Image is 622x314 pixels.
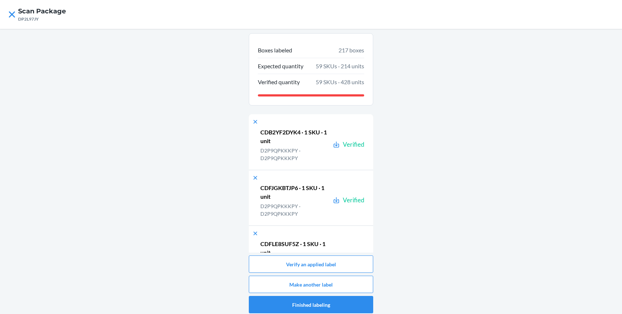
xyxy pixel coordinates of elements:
p: CDB2YF2DYK4 · 1 SKU · 1 unit [260,128,330,145]
button: Make another label [249,276,373,293]
h4: Scan Package [18,7,66,16]
p: D2P9QPKKKPY · D2P9QPKKKPY [260,202,330,218]
span: 59 SKUs · 428 units [316,78,364,86]
span: 217 boxes [338,46,364,55]
p: D2P9QPKKKPY · D2P9QPKKKPY [260,147,330,162]
div: Verified [343,140,365,149]
div: Verified [343,195,365,205]
p: Expected quantity [258,62,303,70]
button: Verify an applied label [249,255,373,273]
button: Finished labeling [249,296,373,313]
p: CDFJGKBTJP6 · 1 SKU · 1 unit [260,184,330,201]
p: CDFLE8SUF5Z · 1 SKU · 1 unit [260,240,330,257]
div: Verified [343,251,365,261]
span: 59 SKUs · 214 units [316,62,364,70]
p: Boxes labeled [258,46,292,55]
div: DP2L97JY [18,16,66,22]
p: Verified quantity [258,78,300,86]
